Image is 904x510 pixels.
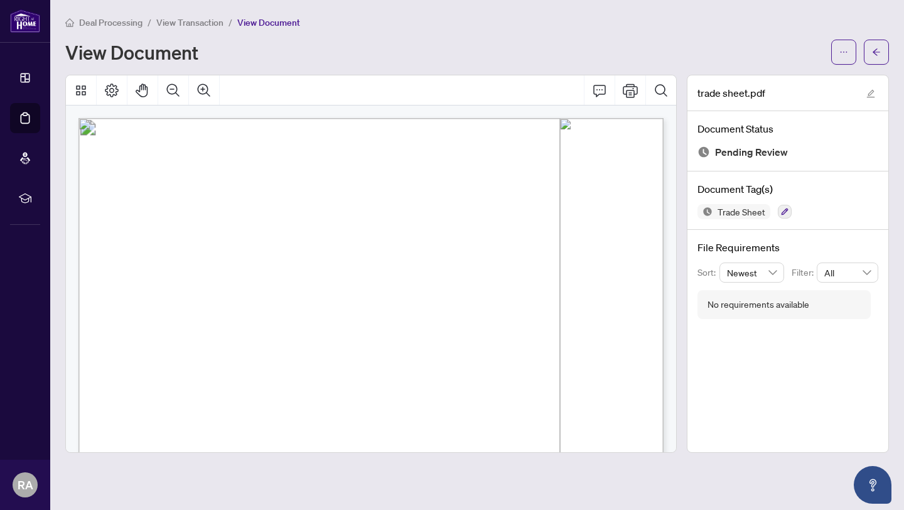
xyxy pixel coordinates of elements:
[18,476,33,494] span: RA
[697,182,878,197] h4: Document Tag(s)
[872,48,881,57] span: arrow-left
[792,266,817,279] p: Filter:
[697,204,713,219] img: Status Icon
[727,263,777,282] span: Newest
[697,85,765,100] span: trade sheet.pdf
[839,48,848,57] span: ellipsis
[156,17,223,28] span: View Transaction
[697,121,878,136] h4: Document Status
[866,89,875,98] span: edit
[148,15,151,30] li: /
[697,240,878,255] h4: File Requirements
[79,17,143,28] span: Deal Processing
[229,15,232,30] li: /
[708,298,809,312] div: No requirements available
[713,207,770,216] span: Trade Sheet
[10,9,40,33] img: logo
[715,144,788,161] span: Pending Review
[824,263,871,282] span: All
[697,146,710,158] img: Document Status
[697,266,719,279] p: Sort:
[65,18,74,27] span: home
[854,466,891,504] button: Open asap
[65,42,198,62] h1: View Document
[237,17,300,28] span: View Document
